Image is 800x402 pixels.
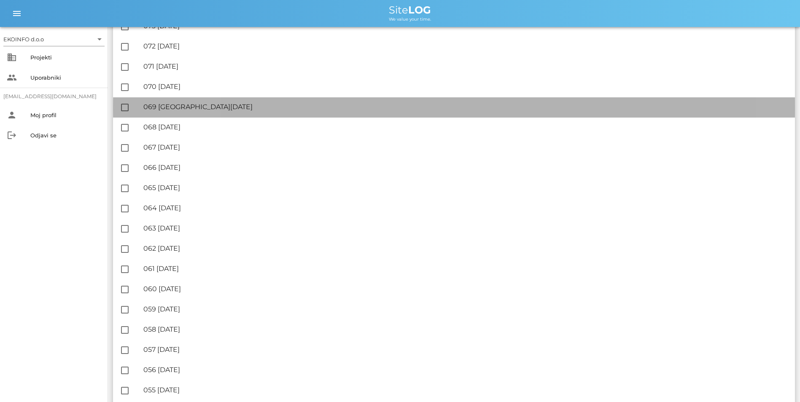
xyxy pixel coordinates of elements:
div: 071 [DATE] [143,62,788,70]
div: Pripomoček za klepet [679,311,800,402]
div: 063 [DATE] [143,224,788,232]
div: 067 [DATE] [143,143,788,151]
div: EKOINFO d.o.o [3,35,44,43]
div: Projekti [30,54,101,61]
div: 061 [DATE] [143,265,788,273]
div: 069 [GEOGRAPHIC_DATA][DATE] [143,103,788,111]
div: 055 [DATE] [143,386,788,394]
i: menu [12,8,22,19]
div: 059 [DATE] [143,305,788,313]
div: 068 [DATE] [143,123,788,131]
div: 062 [DATE] [143,244,788,252]
div: 056 [DATE] [143,366,788,374]
span: Site [389,4,431,16]
i: business [7,52,17,62]
div: 065 [DATE] [143,184,788,192]
i: logout [7,130,17,140]
div: 066 [DATE] [143,163,788,172]
span: We value your time. [389,16,431,22]
div: Uporabniki [30,74,101,81]
i: arrow_drop_down [94,34,105,44]
div: 057 [DATE] [143,346,788,354]
div: 070 [DATE] [143,83,788,91]
div: 058 [DATE] [143,325,788,333]
div: 064 [DATE] [143,204,788,212]
i: people [7,72,17,83]
div: 060 [DATE] [143,285,788,293]
b: LOG [408,4,431,16]
div: Moj profil [30,112,101,118]
div: Odjavi se [30,132,101,139]
i: person [7,110,17,120]
div: 072 [DATE] [143,42,788,50]
iframe: Chat Widget [679,311,800,402]
div: EKOINFO d.o.o [3,32,105,46]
